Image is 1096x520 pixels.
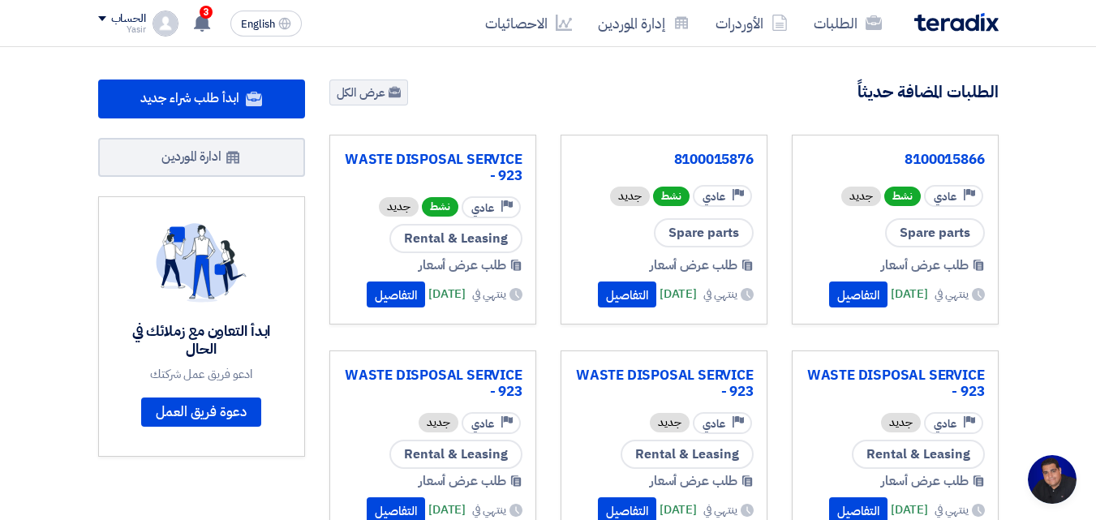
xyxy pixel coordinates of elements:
span: طلب عرض أسعار [881,256,969,275]
span: [DATE] [660,285,697,303]
span: ينتهي في [703,501,737,518]
a: WASTE DISPOSAL SERVICE - 923 [343,367,522,400]
button: التفاصيل [598,281,656,307]
a: دعوة فريق العمل [141,398,261,427]
span: Spare parts [654,218,754,247]
img: invite_your_team.svg [156,223,247,303]
div: الحساب [111,12,146,26]
span: [DATE] [891,285,928,303]
span: ينتهي في [472,501,505,518]
div: جديد [881,413,921,432]
span: [DATE] [428,501,466,519]
span: ينتهي في [703,286,737,303]
div: Yasir [98,25,146,34]
span: ينتهي في [472,286,505,303]
div: جديد [419,413,458,432]
a: عرض الكل [329,80,408,105]
span: عادي [471,416,494,432]
a: ادارة الموردين [98,138,305,177]
button: English [230,11,302,37]
div: جديد [610,187,650,206]
a: WASTE DISPOSAL SERVICE - 923 [574,367,754,400]
a: الأوردرات [703,4,801,42]
div: جديد [841,187,881,206]
span: نشط [884,187,921,206]
span: Spare parts [885,218,985,247]
span: عادي [471,200,494,216]
span: ينتهي في [935,286,968,303]
span: [DATE] [428,285,466,303]
img: profile_test.png [153,11,178,37]
span: Rental & Leasing [621,440,754,469]
span: Rental & Leasing [389,224,522,253]
span: عادي [703,189,725,204]
a: الطلبات [801,4,895,42]
a: إدارة الموردين [585,4,703,42]
span: [DATE] [891,501,928,519]
a: الاحصائيات [472,4,585,42]
a: 8100015866 [806,152,985,168]
span: عادي [934,416,956,432]
div: جديد [379,197,419,217]
div: جديد [650,413,690,432]
div: ابدأ التعاون مع زملائك في الحال [118,322,285,359]
span: English [241,19,275,30]
button: التفاصيل [829,281,888,307]
span: طلب عرض أسعار [650,256,737,275]
a: Open chat [1028,455,1077,504]
span: عادي [703,416,725,432]
span: ينتهي في [935,501,968,518]
span: ابدأ طلب شراء جديد [140,88,239,108]
span: طلب عرض أسعار [881,471,969,491]
span: [DATE] [660,501,697,519]
a: WASTE DISPOSAL SERVICE - 923 [343,152,522,184]
a: 8100015876 [574,152,754,168]
span: طلب عرض أسعار [419,471,506,491]
span: نشط [653,187,690,206]
span: عادي [934,189,956,204]
span: طلب عرض أسعار [650,471,737,491]
span: طلب عرض أسعار [419,256,506,275]
h4: الطلبات المضافة حديثاً [857,81,999,102]
span: Rental & Leasing [852,440,985,469]
button: التفاصيل [367,281,425,307]
span: Rental & Leasing [389,440,522,469]
a: WASTE DISPOSAL SERVICE - 923 [806,367,985,400]
span: نشط [422,197,458,217]
div: ادعو فريق عمل شركتك [118,367,285,381]
span: 3 [200,6,213,19]
img: Teradix logo [914,13,999,32]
